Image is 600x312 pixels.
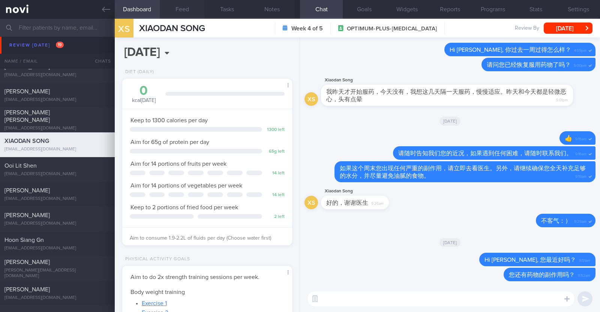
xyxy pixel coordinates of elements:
[4,286,50,292] span: [PERSON_NAME]
[130,117,208,123] span: Keep to 1300 calories per day
[579,256,590,263] span: 11:51am
[4,171,110,177] div: [EMAIL_ADDRESS][DOMAIN_NAME]
[574,61,586,68] span: 5:00pm
[4,147,110,152] div: [EMAIL_ADDRESS][DOMAIN_NAME]
[321,187,411,196] div: Xiaodan Song
[304,92,318,106] div: XS
[574,46,586,53] span: 4:59pm
[575,135,586,142] span: 9:15am
[291,25,323,32] strong: Week 4 of 5
[4,39,50,45] span: [PERSON_NAME]
[130,204,238,210] span: Keep to 2 portions of fried food per week
[487,62,571,68] span: 请问您已经恢复服用药物了吗？
[142,300,167,306] a: Exercise 1
[515,25,539,32] span: Review By
[509,272,575,278] span: 您还有药物的副作用吗？
[266,214,285,220] div: 2 left
[122,256,190,262] div: Physical Activity Goals
[4,109,50,123] span: [PERSON_NAME] [PERSON_NAME]
[450,47,571,53] span: Hi [PERSON_NAME], 你过去一周过得怎么样？
[4,48,110,53] div: [EMAIL_ADDRESS][DOMAIN_NAME]
[266,192,285,198] div: 14 left
[4,259,50,265] span: [PERSON_NAME]
[575,150,586,157] span: 9:16am
[130,183,242,189] span: Aim for 14 portions of vegetables per week
[266,127,285,133] div: 1300 left
[484,257,576,263] span: Hi [PERSON_NAME], 您最近好吗？
[4,295,110,301] div: [EMAIL_ADDRESS][DOMAIN_NAME]
[4,221,110,226] div: [EMAIL_ADDRESS][DOMAIN_NAME]
[4,88,50,94] span: [PERSON_NAME]
[4,126,110,131] div: [EMAIL_ADDRESS][DOMAIN_NAME]
[110,14,138,43] div: XS
[4,97,110,103] div: [EMAIL_ADDRESS][DOMAIN_NAME]
[439,117,461,126] span: [DATE]
[4,246,110,251] div: [EMAIL_ADDRESS][DOMAIN_NAME]
[139,24,205,33] span: XIAODAN SONG
[4,212,50,218] span: [PERSON_NAME]
[266,149,285,154] div: 65 g left
[347,25,437,33] span: OPTIMUM-PLUS-[MEDICAL_DATA]
[4,64,50,70] span: [PERSON_NAME]
[371,199,384,206] span: 9:26am
[575,172,586,179] span: 9:19am
[326,200,368,206] span: 好的，谢谢医生
[4,268,110,279] div: [PERSON_NAME][EMAIL_ADDRESS][DOMAIN_NAME]
[4,72,110,78] div: [EMAIL_ADDRESS][DOMAIN_NAME]
[565,135,572,141] span: 👍
[4,187,50,193] span: [PERSON_NAME]
[439,238,461,247] span: [DATE]
[130,84,158,97] div: 0
[130,84,158,104] div: kcal [DATE]
[340,165,586,179] span: 如果这个周末您出现任何严重的副作用，请立即去看医生。另外，请继续确保您全天补充足够的水分，并尽量避免油腻的食物。
[4,237,44,243] span: Hoon Siang Gn
[304,196,318,210] div: XS
[4,196,110,202] div: [EMAIL_ADDRESS][DOMAIN_NAME]
[122,69,154,75] div: Diet (Daily)
[130,139,209,145] span: Aim for 65g of protein per day
[4,138,49,144] span: XIAODAN SONG
[544,22,592,34] button: [DATE]
[578,271,590,278] span: 11:52am
[130,235,271,241] span: Aim to consume 1.9-2.2L of fluids per day (Choose water first)
[541,218,571,224] span: 不客气：）
[398,150,572,156] span: 请随时告知我们您的近况，如果遇到任何困难，请随时联系我们。
[130,161,226,167] span: Aim for 14 portions of fruits per week
[326,89,566,102] span: 我昨天才开始服药，今天没有，我想这几天隔一天服药，慢慢适应。昨天和今天都是轻微恶心，头有点晕
[4,163,37,169] span: Ooi Lit Shen
[556,96,568,103] span: 5:01pm
[130,274,259,280] span: Aim to do 2x strength training sessions per week.
[130,289,185,295] span: Body weight training
[321,76,595,85] div: Xiaodan Song
[574,217,586,224] span: 9:29am
[266,171,285,176] div: 14 left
